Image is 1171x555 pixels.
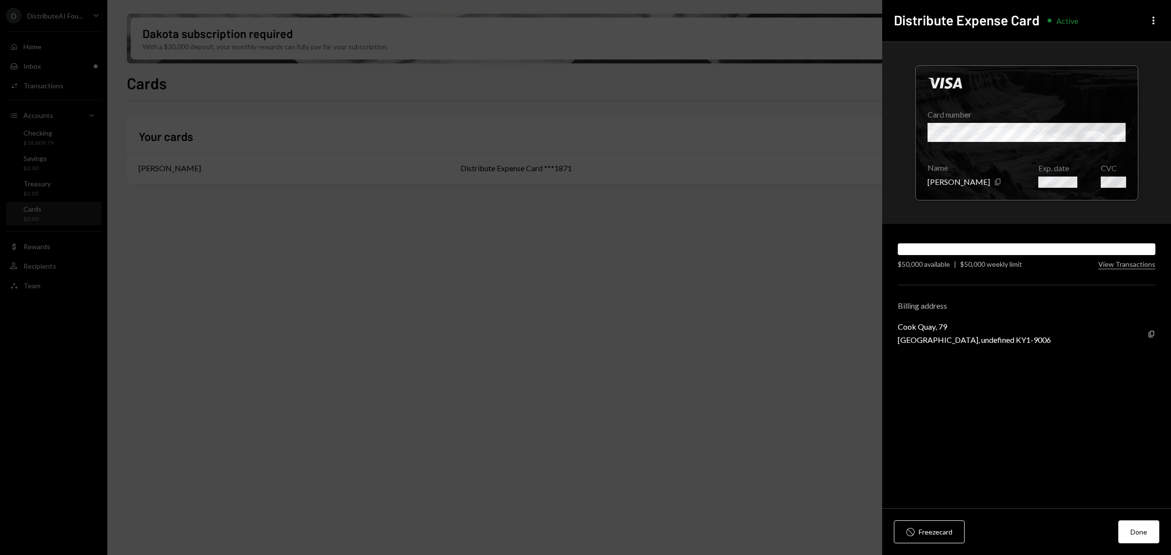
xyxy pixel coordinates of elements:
div: | [954,259,956,269]
div: Billing address [898,301,1155,310]
button: View Transactions [1098,260,1155,269]
div: Click to hide [915,65,1138,200]
div: Active [1056,16,1078,25]
button: Done [1118,520,1159,543]
div: $50,000 available [898,259,950,269]
div: Freeze card [919,527,952,537]
div: Cook Quay, 79 [898,322,1051,331]
h2: Distribute Expense Card [894,11,1040,30]
div: $50,000 weekly limit [960,259,1022,269]
div: [GEOGRAPHIC_DATA], undefined KY1-9006 [898,335,1051,344]
button: Freezecard [894,520,965,543]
